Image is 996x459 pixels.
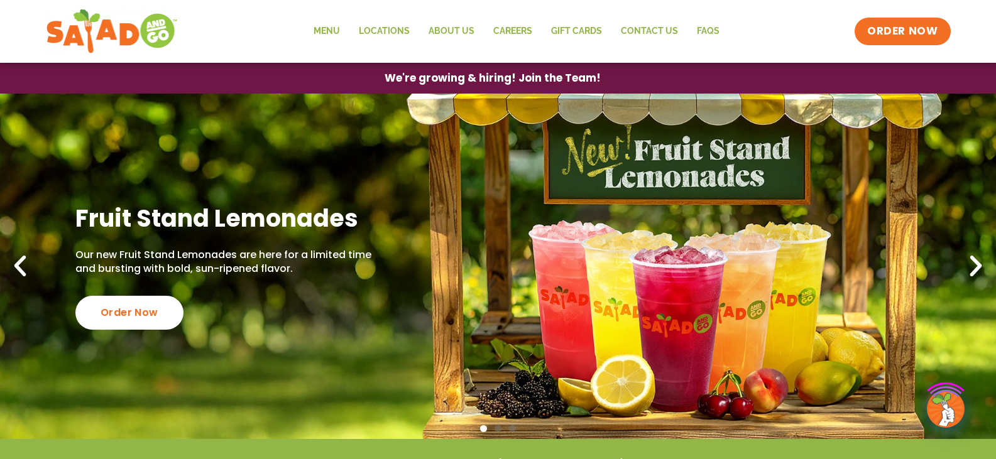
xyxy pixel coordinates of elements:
[495,425,501,432] span: Go to slide 2
[962,252,990,280] div: Next slide
[687,17,729,46] a: FAQs
[304,17,349,46] a: Menu
[855,18,950,45] a: ORDER NOW
[75,296,183,330] div: Order Now
[349,17,419,46] a: Locations
[611,17,687,46] a: Contact Us
[867,24,938,39] span: ORDER NOW
[509,425,516,432] span: Go to slide 3
[480,425,487,432] span: Go to slide 1
[542,17,611,46] a: GIFT CARDS
[46,6,178,57] img: new-SAG-logo-768×292
[6,252,34,280] div: Previous slide
[484,17,542,46] a: Careers
[304,17,729,46] nav: Menu
[385,73,601,84] span: We're growing & hiring! Join the Team!
[75,248,379,276] p: Our new Fruit Stand Lemonades are here for a limited time and bursting with bold, sun-ripened fla...
[75,203,379,234] h2: Fruit Stand Lemonades
[419,17,484,46] a: About Us
[366,63,620,93] a: We're growing & hiring! Join the Team!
